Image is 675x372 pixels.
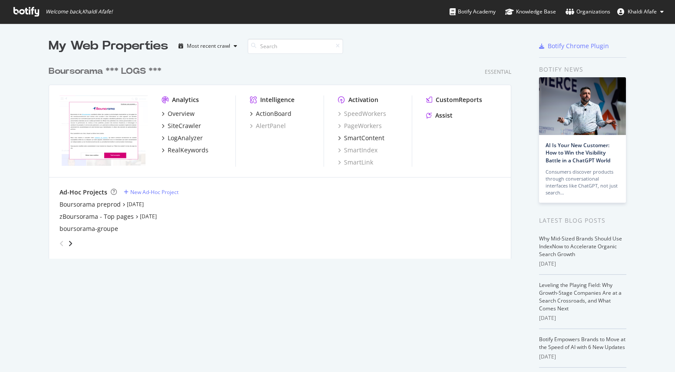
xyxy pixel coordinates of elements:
[162,146,208,155] a: RealKeywords
[436,95,482,104] div: CustomReports
[539,353,626,361] div: [DATE]
[162,122,201,130] a: SiteCrawler
[338,146,377,155] a: SmartIndex
[60,200,121,209] a: Boursorama preprod
[338,109,386,118] a: SpeedWorkers
[505,7,556,16] div: Knowledge Base
[168,146,208,155] div: RealKeywords
[168,122,201,130] div: SiteCrawler
[175,39,241,53] button: Most recent crawl
[548,42,609,50] div: Botify Chrome Plugin
[539,260,626,268] div: [DATE]
[539,314,626,322] div: [DATE]
[338,158,373,167] a: SmartLink
[250,122,286,130] a: AlertPanel
[49,55,518,259] div: grid
[450,7,496,16] div: Botify Academy
[172,95,199,104] div: Analytics
[539,216,626,225] div: Latest Blog Posts
[539,336,625,351] a: Botify Empowers Brands to Move at the Speed of AI with 6 New Updates
[546,142,610,164] a: AI Is Your New Customer: How to Win the Visibility Battle in a ChatGPT World
[539,235,622,258] a: Why Mid-Sized Brands Should Use IndexNow to Accelerate Organic Search Growth
[140,213,157,220] a: [DATE]
[539,281,622,312] a: Leveling the Playing Field: Why Growth-Stage Companies Are at a Search Crossroads, and What Comes...
[124,188,179,196] a: New Ad-Hoc Project
[256,109,291,118] div: ActionBoard
[67,239,73,248] div: angle-right
[49,37,168,55] div: My Web Properties
[348,95,378,104] div: Activation
[338,122,382,130] a: PageWorkers
[60,224,118,233] a: boursorama-groupe
[60,188,107,197] div: Ad-Hoc Projects
[628,8,657,15] span: Khaldi Afafe
[610,5,671,19] button: Khaldi Afafe
[130,188,179,196] div: New Ad-Hoc Project
[426,111,453,120] a: Assist
[248,39,343,54] input: Search
[127,201,144,208] a: [DATE]
[46,8,112,15] span: Welcome back, Khaldi Afafe !
[344,134,384,142] div: SmartContent
[187,43,230,49] div: Most recent crawl
[250,109,291,118] a: ActionBoard
[338,134,384,142] a: SmartContent
[60,212,134,221] a: zBoursorama - Top pages
[539,65,626,74] div: Botify news
[539,42,609,50] a: Botify Chrome Plugin
[162,134,203,142] a: LogAnalyzer
[539,77,626,135] img: AI Is Your New Customer: How to Win the Visibility Battle in a ChatGPT World
[485,68,511,76] div: Essential
[566,7,610,16] div: Organizations
[435,111,453,120] div: Assist
[546,168,619,196] div: Consumers discover products through conversational interfaces like ChatGPT, not just search…
[168,109,195,118] div: Overview
[162,109,195,118] a: Overview
[260,95,294,104] div: Intelligence
[168,134,203,142] div: LogAnalyzer
[60,95,148,166] img: boursorama.com
[426,95,482,104] a: CustomReports
[56,237,67,250] div: angle-left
